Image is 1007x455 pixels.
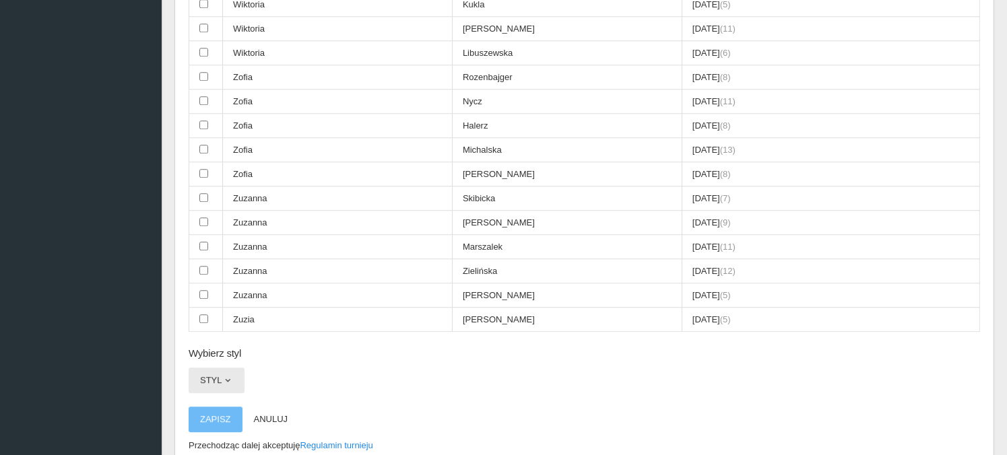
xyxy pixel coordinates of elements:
[720,266,736,276] span: (12)
[189,439,980,452] p: Przechodząc dalej akceptuję
[452,211,682,235] td: [PERSON_NAME]
[720,96,736,106] span: (11)
[682,186,979,211] td: [DATE]
[452,41,682,65] td: Libuszewska
[682,17,979,41] td: [DATE]
[452,308,682,332] td: [PERSON_NAME]
[223,186,453,211] td: Zuzanna
[682,114,979,138] td: [DATE]
[452,138,682,162] td: Michalska
[452,162,682,186] td: [PERSON_NAME]
[682,65,979,90] td: [DATE]
[720,217,731,228] span: (9)
[682,138,979,162] td: [DATE]
[189,367,245,393] button: Styl
[720,120,731,131] span: (8)
[452,283,682,308] td: [PERSON_NAME]
[452,90,682,114] td: Nycz
[452,17,682,41] td: [PERSON_NAME]
[720,145,736,155] span: (13)
[223,41,453,65] td: Wiktoria
[720,24,736,34] span: (11)
[720,314,731,324] span: (5)
[189,345,980,361] h6: Wybierz styl
[682,235,979,259] td: [DATE]
[720,72,731,82] span: (8)
[242,407,300,432] button: Anuluj
[720,48,731,58] span: (6)
[223,162,453,186] td: Zofia
[682,90,979,114] td: [DATE]
[682,41,979,65] td: [DATE]
[223,235,453,259] td: Zuzanna
[223,308,453,332] td: Zuzia
[223,211,453,235] td: Zuzanna
[223,114,453,138] td: Zofia
[223,65,453,90] td: Zofia
[452,114,682,138] td: Halerz
[452,186,682,211] td: Skibicka
[720,290,731,300] span: (5)
[223,283,453,308] td: Zuzanna
[682,162,979,186] td: [DATE]
[682,308,979,332] td: [DATE]
[452,235,682,259] td: Marszalek
[452,65,682,90] td: Rozenbajger
[720,242,736,252] span: (11)
[300,440,373,450] a: Regulamin turnieju
[223,90,453,114] td: Zofia
[223,138,453,162] td: Zofia
[189,407,242,432] button: Zapisz
[682,259,979,283] td: [DATE]
[720,193,731,203] span: (7)
[223,17,453,41] td: Wiktoria
[682,211,979,235] td: [DATE]
[720,169,731,179] span: (8)
[682,283,979,308] td: [DATE]
[452,259,682,283] td: Zielińska
[223,259,453,283] td: Zuzanna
